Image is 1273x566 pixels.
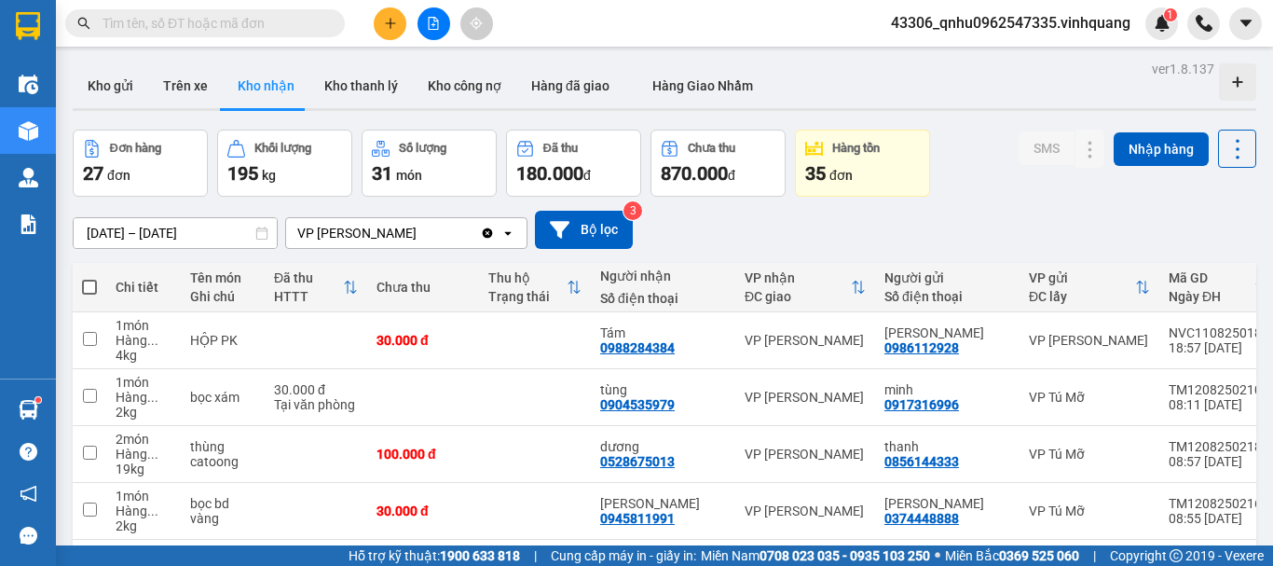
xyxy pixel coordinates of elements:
span: | [534,545,537,566]
button: Trên xe [148,63,223,108]
span: 195 [227,162,258,185]
div: Đã thu [543,142,578,155]
span: Cung cấp máy in - giấy in: [551,545,696,566]
div: dương [600,439,726,454]
strong: 1900 633 818 [440,548,520,563]
span: message [20,527,37,545]
div: bọc bd vàng [190,496,255,526]
span: 43306_qnhu0962547335.vinhquang [876,11,1145,35]
button: Khối lượng195kg [217,130,352,197]
div: 2 kg [116,518,171,533]
div: võ tuấn [884,496,1010,511]
span: ... [147,390,158,405]
button: file-add [417,7,450,40]
span: đơn [107,168,130,183]
div: 2 món [116,432,171,447]
button: Hàng tồn35đơn [795,130,930,197]
span: aim [470,17,483,30]
div: 4 kg [116,348,171,363]
svg: open [500,226,515,241]
span: đ [728,168,735,183]
div: ĐC lấy [1029,289,1135,304]
div: 1 món [116,375,171,390]
div: Người nhận [600,269,726,283]
div: Đã thu [274,270,343,285]
img: warehouse-icon [19,75,38,94]
div: VP [PERSON_NAME] [297,224,417,242]
span: đơn [829,168,853,183]
div: Hàng thông thường [116,390,171,405]
button: Số lượng31món [362,130,497,197]
button: aim [460,7,493,40]
strong: 0708 023 035 - 0935 103 250 [760,548,930,563]
span: file-add [427,17,440,30]
span: question-circle [20,443,37,461]
span: 31 [372,162,392,185]
span: Miền Nam [701,545,930,566]
div: hà minh [600,496,726,511]
div: VP Tú Mỡ [1029,390,1150,405]
sup: 1 [1164,8,1177,21]
img: warehouse-icon [19,168,38,187]
div: Chưa thu [688,142,735,155]
div: Số điện thoại [600,291,726,306]
div: 0528675013 [600,454,675,469]
div: 1 món [116,489,171,504]
img: solution-icon [19,214,38,234]
sup: 1 [35,397,41,403]
div: VP Tú Mỡ [1029,447,1150,462]
span: | [1093,545,1096,566]
span: 180.000 [516,162,583,185]
div: 08:11 [DATE] [1169,397,1269,412]
span: ... [147,333,158,348]
div: Tám [600,325,726,340]
div: 08:55 [DATE] [1169,511,1269,526]
button: plus [374,7,406,40]
div: Chi tiết [116,280,171,295]
div: Người gửi [884,270,1010,285]
div: TM1208250218 [1169,439,1269,454]
div: VP nhận [745,270,851,285]
span: 27 [83,162,103,185]
div: 0986112928 [884,340,959,355]
div: Hàng thông thường [116,504,171,518]
input: Selected VP LÊ HỒNG PHONG. [418,224,420,242]
img: phone-icon [1196,15,1212,32]
div: Hàng tồn [832,142,880,155]
span: Hàng Giao Nhầm [652,78,753,93]
div: 30.000 đ [274,382,358,397]
div: ver 1.8.137 [1152,59,1214,79]
img: icon-new-feature [1154,15,1170,32]
span: ⚪️ [935,552,940,559]
span: caret-down [1238,15,1254,32]
img: logo-vxr [16,12,40,40]
div: 0904535979 [600,397,675,412]
div: Mã GD [1169,270,1254,285]
span: Miền Bắc [945,545,1079,566]
th: Toggle SortBy [735,263,875,312]
div: 19 kg [116,462,171,476]
span: kg [262,168,276,183]
button: Kho công nợ [413,63,516,108]
span: copyright [1170,549,1183,562]
button: Chưa thu870.000đ [650,130,786,197]
button: Nhập hàng [1114,132,1209,166]
th: Toggle SortBy [479,263,591,312]
span: notification [20,485,37,503]
div: VP [PERSON_NAME] [745,333,866,348]
span: đ [583,168,591,183]
div: bọc xám [190,390,255,405]
div: thùng catoong [190,439,255,469]
span: 35 [805,162,826,185]
button: caret-down [1229,7,1262,40]
div: Ghi chú [190,289,255,304]
button: Hàng đã giao [516,63,624,108]
div: thanh [884,439,1010,454]
div: Hàng thông thường [116,333,171,348]
div: TM1208250210 [1169,382,1269,397]
span: 1 [1167,8,1173,21]
div: 1 món [116,318,171,333]
button: Kho nhận [223,63,309,108]
span: ... [147,504,158,518]
div: VP Tú Mỡ [1029,504,1150,518]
